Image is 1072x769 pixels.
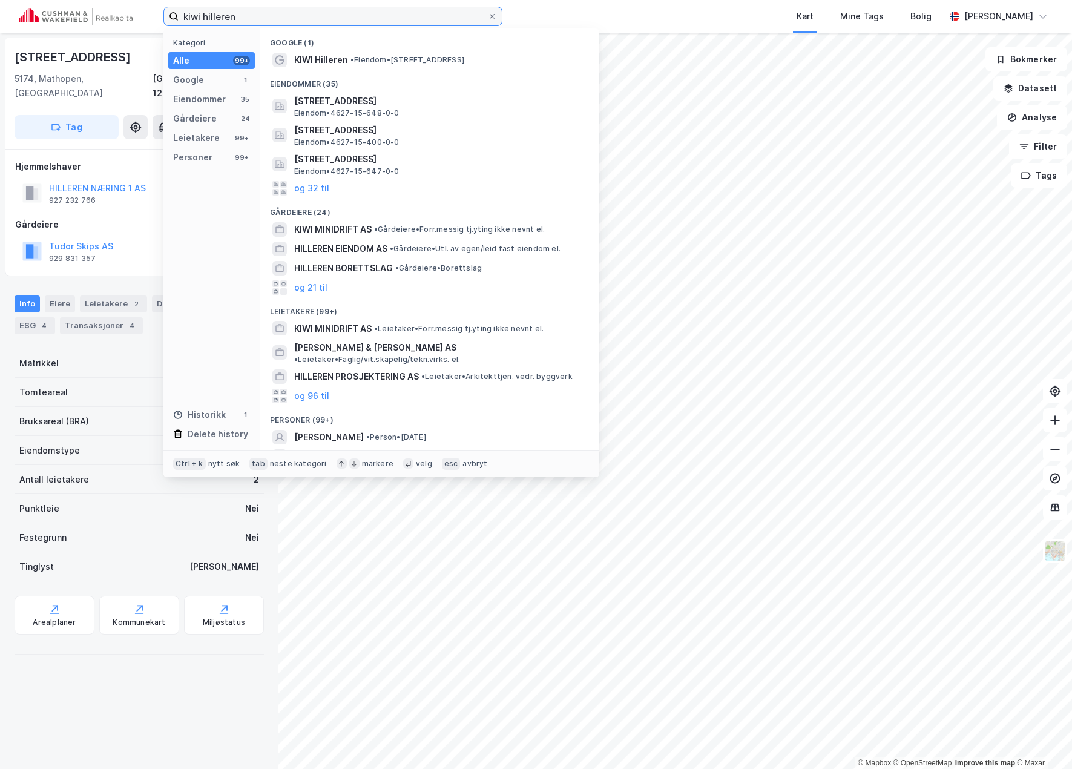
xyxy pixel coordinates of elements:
span: [PERSON_NAME] [294,430,364,444]
div: neste kategori [270,459,327,469]
span: HILLEREN PROSJEKTERING AS [294,369,419,384]
div: Alle [173,53,189,68]
span: • [374,324,378,333]
span: Leietaker • Faglig/vit.skapelig/tekn.virks. el. [294,355,460,365]
div: Nei [245,501,259,516]
div: Leietakere (99+) [260,297,599,319]
div: [PERSON_NAME] [189,559,259,574]
div: Hjemmelshaver [15,159,263,174]
div: Eiendommer (35) [260,70,599,91]
div: Punktleie [19,501,59,516]
button: Tags [1011,163,1067,188]
div: Gårdeiere [173,111,217,126]
div: Mine Tags [840,9,884,24]
div: Antall leietakere [19,472,89,487]
div: avbryt [462,459,487,469]
div: 24 [240,114,250,124]
div: velg [416,459,432,469]
span: Gårdeiere • Forr.messig tj.yting ikke nevnt el. [374,225,545,234]
a: OpenStreetMap [893,759,952,767]
span: • [366,432,370,441]
div: 2 [130,298,142,310]
input: Søk på adresse, matrikkel, gårdeiere, leietakere eller personer [179,7,487,25]
div: Kommunekart [113,618,165,627]
span: Person • [DATE] [366,432,426,442]
div: Festegrunn [19,530,67,545]
div: Eiendomstype [19,443,80,458]
div: ESG [15,317,55,334]
div: 35 [240,94,250,104]
span: • [350,55,354,64]
div: Kategori [173,38,255,47]
div: Gårdeiere [15,217,263,232]
span: Leietaker • Forr.messig tj.yting ikke nevnt el. [374,324,544,334]
div: Google [173,73,204,87]
span: HILLEREN BORETTSLAG [294,261,393,276]
div: 99+ [233,56,250,65]
button: og 32 til [294,181,329,196]
div: Delete history [188,427,248,441]
div: tab [249,458,268,470]
div: Kontrollprogram for chat [1011,711,1072,769]
div: [STREET_ADDRESS] [15,47,133,67]
a: Mapbox [858,759,891,767]
div: Leietakere [173,131,220,145]
div: Tomteareal [19,385,68,400]
div: [GEOGRAPHIC_DATA], 129/814 [153,71,264,101]
span: Eiendom • 4627-15-647-0-0 [294,167,400,176]
span: • [395,263,399,272]
div: Matrikkel [19,356,59,371]
div: markere [362,459,393,469]
a: Improve this map [955,759,1015,767]
div: 99+ [233,153,250,162]
div: Personer (99+) [260,406,599,427]
div: Ctrl + k [173,458,206,470]
div: Gårdeiere (24) [260,198,599,220]
div: Tinglyst [19,559,54,574]
div: Bolig [910,9,932,24]
div: Datasett [152,295,197,312]
img: cushman-wakefield-realkapital-logo.202ea83816669bd177139c58696a8fa1.svg [19,8,134,25]
span: Eiendom • 4627-15-400-0-0 [294,137,400,147]
span: KIWI MINIDRIFT AS [294,322,372,336]
button: og 96 til [294,389,329,403]
div: Arealplaner [33,618,76,627]
div: Historikk [173,408,226,422]
div: 99+ [233,133,250,143]
span: Eiendom • [STREET_ADDRESS] [350,55,464,65]
div: Transaksjoner [60,317,143,334]
div: 927 232 766 [49,196,96,205]
div: 1 [240,75,250,85]
button: Bokmerker [985,47,1067,71]
span: • [390,244,393,253]
div: Google (1) [260,28,599,50]
button: Tag [15,115,119,139]
div: Miljøstatus [203,618,245,627]
span: KIWI Hilleren [294,53,348,67]
div: Personer [173,150,212,165]
span: KIWI MINIDRIFT AS [294,222,372,237]
button: Filter [1009,134,1067,159]
span: [STREET_ADDRESS] [294,94,585,108]
span: [PERSON_NAME] & [PERSON_NAME] AS [294,340,456,355]
span: HILLEREN EIENDOM AS [294,242,387,256]
span: [STREET_ADDRESS] [294,123,585,137]
div: 5174, Mathopen, [GEOGRAPHIC_DATA] [15,71,153,101]
span: Eiendom • 4627-15-648-0-0 [294,108,400,118]
button: og 21 til [294,280,327,295]
div: [PERSON_NAME] [964,9,1033,24]
iframe: Chat Widget [1011,711,1072,769]
div: Eiendommer [173,92,226,107]
div: Info [15,295,40,312]
div: Nei [245,530,259,545]
div: 4 [38,320,50,332]
span: • [421,372,425,381]
div: esc [442,458,461,470]
span: Gårdeiere • Borettslag [395,263,482,273]
span: Gårdeiere • Utl. av egen/leid fast eiendom el. [390,244,561,254]
span: • [294,355,298,364]
div: 2 [254,472,259,487]
div: Eiere [45,295,75,312]
span: Leietaker • Arkitekttjen. vedr. byggverk [421,372,573,381]
div: nytt søk [208,459,240,469]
